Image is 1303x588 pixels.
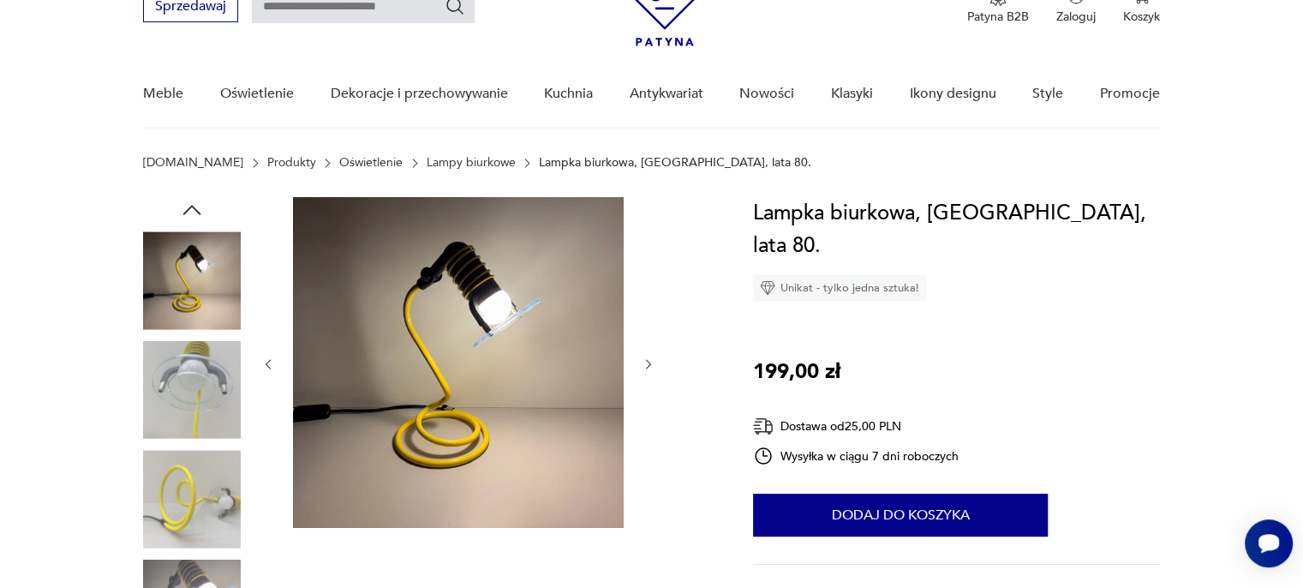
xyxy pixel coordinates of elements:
[753,356,840,388] p: 199,00 zł
[909,61,995,127] a: Ikony designu
[539,156,811,170] p: Lampka biurkowa, [GEOGRAPHIC_DATA], lata 80.
[753,197,1160,262] h1: Lampka biurkowa, [GEOGRAPHIC_DATA], lata 80.
[753,446,959,466] div: Wysyłka w ciągu 7 dni roboczych
[293,197,624,528] img: Zdjęcie produktu Lampka biurkowa, Niemcy, lata 80.
[753,275,926,301] div: Unikat - tylko jedna sztuka!
[267,156,316,170] a: Produkty
[831,61,873,127] a: Klasyki
[1032,61,1063,127] a: Style
[427,156,516,170] a: Lampy biurkowe
[143,61,183,127] a: Meble
[1100,61,1160,127] a: Promocje
[143,231,241,329] img: Zdjęcie produktu Lampka biurkowa, Niemcy, lata 80.
[544,61,593,127] a: Kuchnia
[143,450,241,548] img: Zdjęcie produktu Lampka biurkowa, Niemcy, lata 80.
[753,416,959,437] div: Dostawa od 25,00 PLN
[220,61,294,127] a: Oświetlenie
[760,280,775,296] img: Ikona diamentu
[1123,9,1160,25] p: Koszyk
[739,61,794,127] a: Nowości
[753,494,1048,537] button: Dodaj do koszyka
[143,341,241,439] img: Zdjęcie produktu Lampka biurkowa, Niemcy, lata 80.
[330,61,507,127] a: Dekoracje i przechowywanie
[753,416,774,437] img: Ikona dostawy
[630,61,703,127] a: Antykwariat
[1056,9,1096,25] p: Zaloguj
[143,2,238,14] a: Sprzedawaj
[1245,519,1293,567] iframe: Smartsupp widget button
[339,156,403,170] a: Oświetlenie
[967,9,1029,25] p: Patyna B2B
[143,156,243,170] a: [DOMAIN_NAME]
